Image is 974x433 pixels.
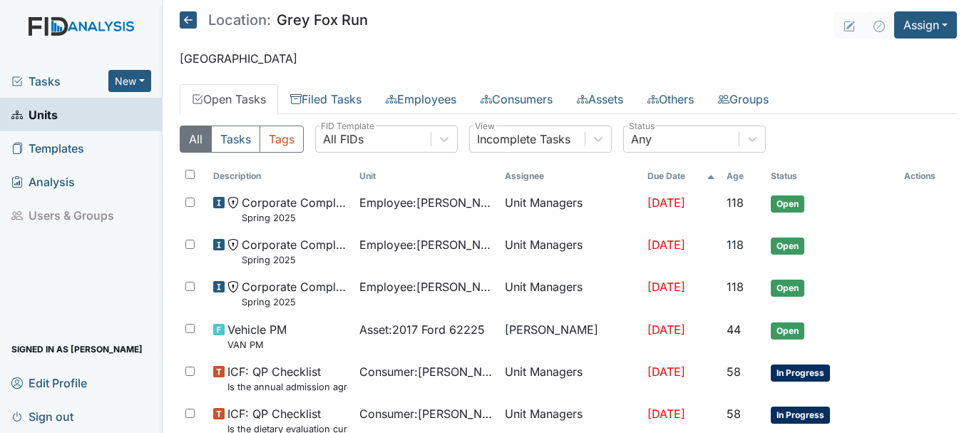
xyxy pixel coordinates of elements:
span: [DATE] [647,195,685,210]
span: In Progress [771,407,830,424]
div: All FIDs [323,131,364,148]
span: [DATE] [647,322,685,337]
span: 58 [727,407,741,421]
h5: Grey Fox Run [180,11,368,29]
th: Toggle SortBy [721,164,766,188]
span: Asset : 2017 Ford 62225 [359,321,485,338]
a: Consumers [468,84,565,114]
span: 58 [727,365,741,379]
span: Consumer : [PERSON_NAME] [359,405,493,422]
td: Unit Managers [499,188,642,230]
button: Tasks [211,126,260,153]
span: Corporate Compliance Spring 2025 [242,236,347,267]
span: Employee : [PERSON_NAME] [359,278,493,295]
span: Sign out [11,405,73,427]
div: Incomplete Tasks [477,131,570,148]
span: Units [11,103,58,126]
small: Spring 2025 [242,253,347,267]
span: [DATE] [647,238,685,252]
span: In Progress [771,365,830,382]
span: [DATE] [647,280,685,294]
input: Toggle All Rows Selected [185,170,195,179]
button: All [180,126,212,153]
span: Edit Profile [11,372,87,394]
td: [PERSON_NAME] [499,315,642,357]
span: 118 [727,195,744,210]
small: Spring 2025 [242,295,347,309]
span: Open [771,195,804,213]
p: [GEOGRAPHIC_DATA] [180,50,957,67]
th: Toggle SortBy [354,164,499,188]
span: Open [771,280,804,297]
td: Unit Managers [499,230,642,272]
th: Toggle SortBy [642,164,720,188]
th: Toggle SortBy [207,164,353,188]
span: Consumer : [PERSON_NAME] [359,363,493,380]
td: Unit Managers [499,272,642,315]
a: Employees [374,84,468,114]
th: Assignee [499,164,642,188]
span: Signed in as [PERSON_NAME] [11,338,143,360]
span: Employee : [PERSON_NAME][GEOGRAPHIC_DATA] [359,194,493,211]
th: Toggle SortBy [765,164,898,188]
div: Any [631,131,652,148]
span: 118 [727,238,744,252]
div: Type filter [180,126,304,153]
a: Filed Tasks [278,84,374,114]
span: 44 [727,322,741,337]
span: 118 [727,280,744,294]
span: Corporate Compliance Spring 2025 [242,194,347,225]
td: Unit Managers [499,357,642,399]
span: Templates [11,137,84,159]
span: Analysis [11,170,75,193]
span: [DATE] [647,407,685,421]
small: Is the annual admission agreement current? (document the date in the comment section) [227,380,347,394]
th: Actions [898,164,957,188]
a: Tasks [11,73,108,90]
small: VAN PM [227,338,287,352]
small: Spring 2025 [242,211,347,225]
span: Corporate Compliance Spring 2025 [242,278,347,309]
span: ICF: QP Checklist Is the annual admission agreement current? (document the date in the comment se... [227,363,347,394]
span: Location: [208,13,271,27]
button: New [108,70,151,92]
button: Assign [894,11,957,39]
span: [DATE] [647,365,685,379]
span: Open [771,322,804,340]
button: Tags [260,126,304,153]
a: Open Tasks [180,84,278,114]
a: Assets [565,84,635,114]
span: Open [771,238,804,255]
a: Groups [706,84,781,114]
a: Others [635,84,706,114]
span: Employee : [PERSON_NAME] [359,236,493,253]
span: Vehicle PM VAN PM [227,321,287,352]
